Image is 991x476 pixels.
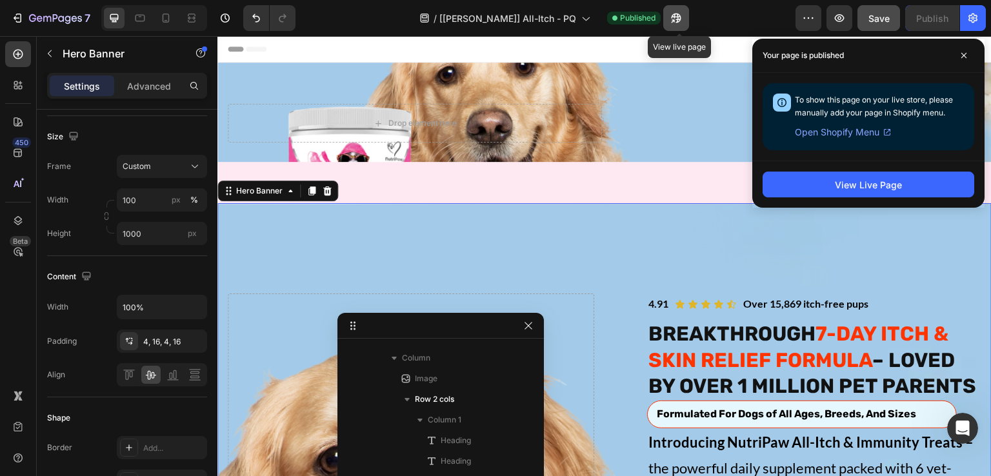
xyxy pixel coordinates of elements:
iframe: To enrich screen reader interactions, please activate Accessibility in Grammarly extension settings [217,36,991,476]
span: Custom [123,161,151,172]
div: Beta [10,236,31,246]
span: Save [868,13,890,24]
p: Hero Banner [63,46,172,61]
iframe: Intercom live chat [947,413,978,444]
span: Heading [441,455,471,468]
div: Border [47,442,72,453]
p: Advanced [127,79,171,93]
strong: Introducing NutriPaw All-Itch & Immunity Treats – [431,397,756,415]
div: Padding [47,335,77,347]
div: Publish [916,12,948,25]
label: Height [47,228,71,239]
span: px [188,228,197,238]
div: View Live Page [835,178,902,192]
button: View Live Page [763,172,974,197]
span: To show this page on your live store, please manually add your page in Shopify menu. [795,95,953,117]
p: 7 [85,10,90,26]
strong: BREAKTHROUGH [431,286,598,310]
span: Published [620,12,656,24]
div: Content [47,268,94,286]
label: Frame [47,161,71,172]
p: Over 15,869 itch-free pups [526,259,651,277]
span: / [434,12,437,25]
span: Row 2 cols [415,393,454,406]
span: Open Shopify Menu [795,124,879,140]
span: Formulated For Dogs of All Ages, Breeds, And Sizes [439,372,699,384]
p: Settings [64,79,100,93]
div: Undo/Redo [243,5,295,31]
div: Width [47,301,68,313]
span: the powerful daily supplement packed with 6 vet-approved ingredients that: [431,397,756,466]
div: Add... [143,442,204,454]
p: Your page is published [763,49,844,62]
button: Publish [905,5,959,31]
div: Size [47,128,81,146]
span: Column [402,352,430,364]
label: Width [47,194,68,206]
p: 4.91 [431,259,451,277]
button: px [186,192,202,208]
div: Shape [47,412,70,424]
span: Image [415,372,437,385]
span: Heading [441,434,471,447]
button: Custom [117,155,207,178]
button: 7 [5,5,96,31]
strong: – LOVED BY OVER 1 MILLION PET PARENTS [431,312,759,362]
button: % [168,192,184,208]
input: px [117,222,207,245]
span: [[PERSON_NAME]] All-Itch - PQ [439,12,576,25]
div: 450 [12,137,31,148]
span: Column 1 [428,413,461,426]
strong: 7-DAY ITCH & SKIN RELIEF FORMULA [431,286,731,335]
button: Save [857,5,900,31]
div: % [190,194,198,206]
div: Hero Banner [16,149,68,161]
div: Align [47,369,65,381]
input: Auto [117,295,206,319]
input: px% [117,188,207,212]
div: px [172,194,181,206]
div: 4, 16, 4, 16 [143,336,204,348]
